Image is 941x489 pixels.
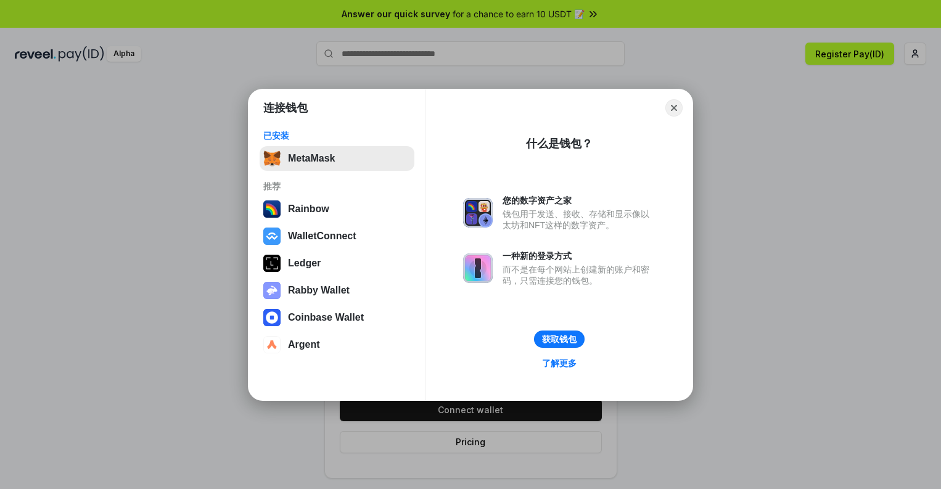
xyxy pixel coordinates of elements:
div: WalletConnect [288,231,356,242]
button: Coinbase Wallet [260,305,414,330]
div: 已安装 [263,130,411,141]
button: Close [665,99,683,117]
img: svg+xml,%3Csvg%20xmlns%3D%22http%3A%2F%2Fwww.w3.org%2F2000%2Fsvg%22%20width%3D%2228%22%20height%3... [263,255,281,272]
div: 了解更多 [542,358,577,369]
button: Rainbow [260,197,414,221]
div: 一种新的登录方式 [503,250,655,261]
img: svg+xml,%3Csvg%20xmlns%3D%22http%3A%2F%2Fwww.w3.org%2F2000%2Fsvg%22%20fill%3D%22none%22%20viewBox... [263,282,281,299]
div: Rainbow [288,203,329,215]
img: svg+xml,%3Csvg%20xmlns%3D%22http%3A%2F%2Fwww.w3.org%2F2000%2Fsvg%22%20fill%3D%22none%22%20viewBox... [463,198,493,228]
button: Rabby Wallet [260,278,414,303]
img: svg+xml,%3Csvg%20width%3D%2228%22%20height%3D%2228%22%20viewBox%3D%220%200%2028%2028%22%20fill%3D... [263,228,281,245]
button: Argent [260,332,414,357]
div: Argent [288,339,320,350]
div: MetaMask [288,153,335,164]
div: 您的数字资产之家 [503,195,655,206]
button: 获取钱包 [534,331,585,348]
div: Rabby Wallet [288,285,350,296]
img: svg+xml,%3Csvg%20width%3D%2228%22%20height%3D%2228%22%20viewBox%3D%220%200%2028%2028%22%20fill%3D... [263,336,281,353]
button: WalletConnect [260,224,414,249]
img: svg+xml,%3Csvg%20width%3D%22120%22%20height%3D%22120%22%20viewBox%3D%220%200%20120%20120%22%20fil... [263,200,281,218]
div: Ledger [288,258,321,269]
h1: 连接钱包 [263,101,308,115]
img: svg+xml,%3Csvg%20width%3D%2228%22%20height%3D%2228%22%20viewBox%3D%220%200%2028%2028%22%20fill%3D... [263,309,281,326]
button: MetaMask [260,146,414,171]
div: 钱包用于发送、接收、存储和显示像以太坊和NFT这样的数字资产。 [503,208,655,231]
img: svg+xml,%3Csvg%20fill%3D%22none%22%20height%3D%2233%22%20viewBox%3D%220%200%2035%2033%22%20width%... [263,150,281,167]
a: 了解更多 [535,355,584,371]
img: svg+xml,%3Csvg%20xmlns%3D%22http%3A%2F%2Fwww.w3.org%2F2000%2Fsvg%22%20fill%3D%22none%22%20viewBox... [463,253,493,283]
div: Coinbase Wallet [288,312,364,323]
div: 获取钱包 [542,334,577,345]
button: Ledger [260,251,414,276]
div: 什么是钱包？ [526,136,593,151]
div: 而不是在每个网站上创建新的账户和密码，只需连接您的钱包。 [503,264,655,286]
div: 推荐 [263,181,411,192]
